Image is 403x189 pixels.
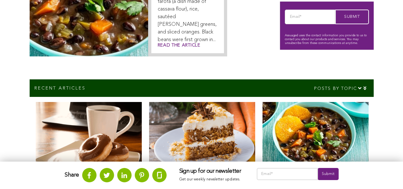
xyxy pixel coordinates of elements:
input: Submit [335,10,369,24]
p: Get our weekly newsletter updates. [179,176,244,183]
p: Assuaged uses the contact information you provide to us to contact you about our products and ser... [285,33,369,45]
p: Recent Articles [34,85,86,91]
strong: Share [65,172,79,178]
div: Posts by topic [309,79,374,97]
input: Email* [257,168,318,180]
a: Read the article [158,42,200,49]
h3: Sign up for our newsletter [179,168,244,175]
input: Email* [285,10,335,24]
img: Vegan-Chocolate-Donuts [36,102,141,166]
img: vegan-carrot-cake [149,102,255,166]
iframe: Chat Widget [371,158,403,189]
img: glassdoor.svg [157,172,162,178]
img: samba-in-the-pot-cooking-plant-based-feijoada [263,102,368,166]
input: Submit [318,168,338,180]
